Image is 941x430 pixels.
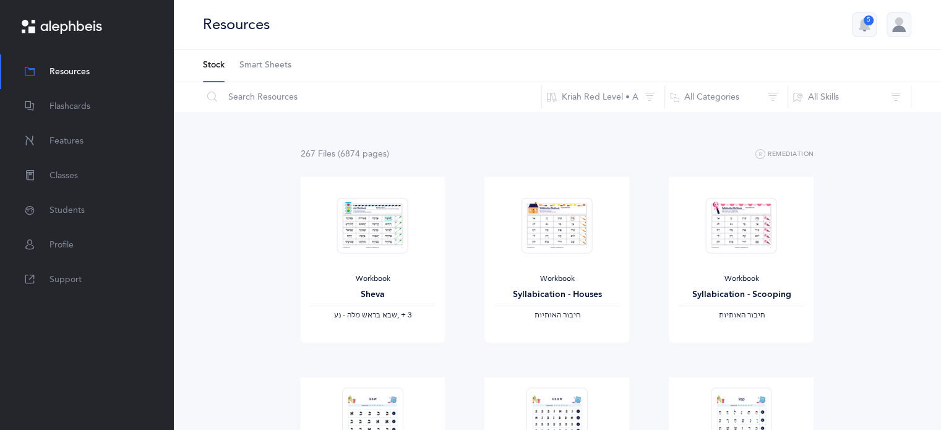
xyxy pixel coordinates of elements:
[679,288,804,301] div: Syllabication - Scooping
[879,368,926,415] iframe: Drift Widget Chat Controller
[333,311,397,319] span: ‫שבא בראש מלה - נע‬
[49,273,82,286] span: Support
[202,82,542,112] input: Search Resources
[383,149,387,159] span: s
[49,100,90,113] span: Flashcards
[664,82,788,112] button: All Categories
[718,311,764,319] span: ‫חיבור האותיות‬
[755,147,814,162] button: Remediation
[679,274,804,284] div: Workbook
[852,12,877,37] button: 5
[534,311,580,319] span: ‫חיבור האותיות‬
[541,82,665,112] button: Kriah Red Level • A
[49,135,84,148] span: Features
[49,66,90,79] span: Resources
[338,149,389,159] span: (6874 page )
[494,274,619,284] div: Workbook
[788,82,911,112] button: All Skills
[864,15,874,25] div: 5
[311,311,436,320] div: ‪, + 3‬
[311,288,436,301] div: Sheva
[49,170,78,183] span: Classes
[706,197,777,254] img: Syllabication-Workbook-Level-1-EN_Red_Scooping_thumbnail_1741114434.png
[239,59,291,72] span: Smart Sheets
[301,149,335,159] span: 267 File
[494,288,619,301] div: Syllabication - Houses
[522,197,593,254] img: Syllabication-Workbook-Level-1-EN_Red_Houses_thumbnail_1741114032.png
[337,197,408,254] img: Sheva-Workbook-Red_EN_thumbnail_1754012358.png
[49,204,85,217] span: Students
[203,14,270,35] div: Resources
[332,149,335,159] span: s
[311,274,436,284] div: Workbook
[49,239,74,252] span: Profile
